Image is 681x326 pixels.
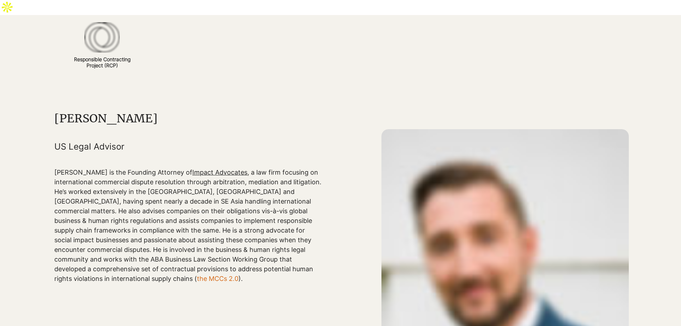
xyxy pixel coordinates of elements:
a: the MCCs 2.0 [197,275,238,282]
a: Responsible ContractingProject (RCP) [74,56,130,68]
p: [PERSON_NAME] is the Founding Attorney of , a law firm focusing on international commercial dispu... [54,167,324,283]
h1: [PERSON_NAME] [54,111,324,126]
a: Impact Advocates [192,169,247,176]
h5: US Legal Advisor [54,141,324,152]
